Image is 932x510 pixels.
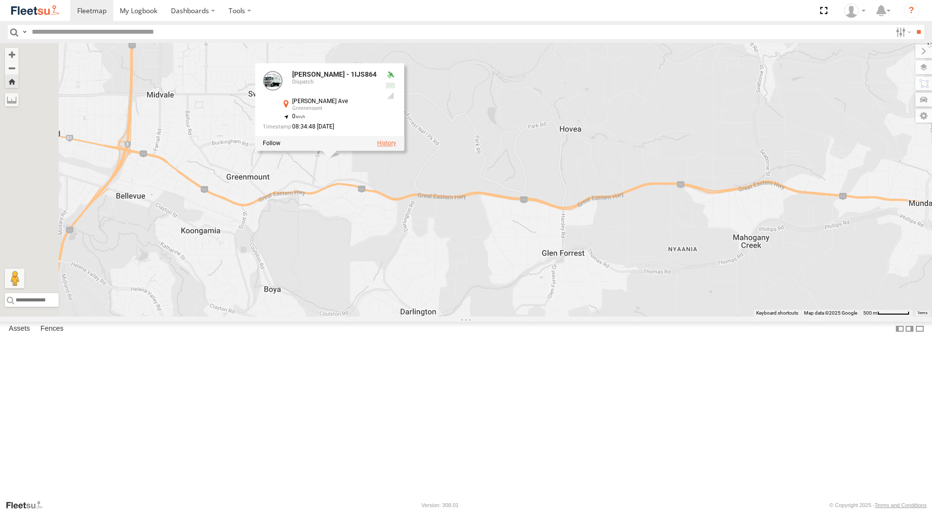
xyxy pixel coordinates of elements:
div: [PERSON_NAME] Ave [292,99,377,105]
label: Realtime tracking of Asset [263,140,280,147]
div: No voltage information received from this device. [384,82,396,89]
label: View Asset History [377,140,396,147]
a: Terms and Conditions [875,502,927,508]
button: Drag Pegman onto the map to open Street View [5,269,24,288]
i: ? [904,3,919,19]
img: fleetsu-logo-horizontal.svg [10,4,61,17]
span: 0 [292,113,305,120]
label: Search Filter Options [892,25,913,39]
div: Greenmount [292,106,377,112]
div: Dispatch [292,80,377,85]
label: Fences [36,322,68,336]
span: Map data ©2025 Google [804,310,857,316]
button: Map scale: 500 m per 62 pixels [860,310,912,317]
label: Dock Summary Table to the Left [895,322,905,336]
div: TheMaker Systems [841,3,869,18]
div: Valid GPS Fix [384,71,396,79]
label: Map Settings [915,109,932,123]
div: Version: 308.01 [422,502,459,508]
div: [PERSON_NAME] - 1IJS864 [292,71,377,79]
div: © Copyright 2025 - [829,502,927,508]
div: GSM Signal = 4 [384,92,396,100]
button: Zoom out [5,61,19,75]
a: Terms (opens in new tab) [917,311,928,315]
a: Visit our Website [5,500,50,510]
div: Date/time of location update [263,124,377,130]
button: Zoom Home [5,75,19,88]
label: Hide Summary Table [915,322,925,336]
label: Assets [4,322,35,336]
label: Dock Summary Table to the Right [905,322,914,336]
button: Keyboard shortcuts [756,310,798,317]
label: Search Query [21,25,28,39]
button: Zoom in [5,48,19,61]
label: Measure [5,93,19,106]
span: 500 m [863,310,877,316]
